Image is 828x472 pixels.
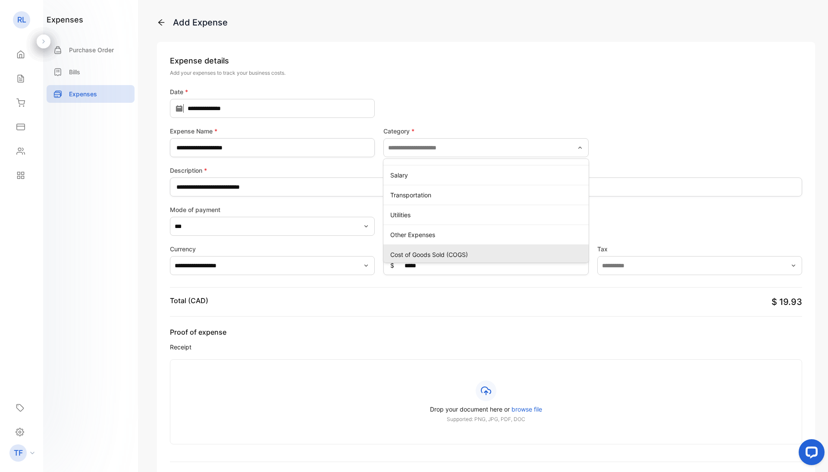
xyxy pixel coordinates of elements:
span: browse file [511,405,542,413]
label: Date [170,87,375,96]
label: Tax [597,244,802,253]
label: Currency [170,244,375,253]
iframe: LiveChat chat widget [792,436,828,472]
span: $ 19.93 [772,297,802,307]
p: Expenses [69,89,97,98]
label: Expense Name [170,127,375,136]
span: Receipt [170,342,802,352]
p: Total (CAD) [170,295,208,306]
span: $ [390,261,394,270]
p: Bills [69,67,80,76]
h1: expenses [47,14,83,25]
p: Supported: PNG, JPG, PDF, DOC [191,415,781,423]
p: TF [14,447,23,459]
label: Mode of payment [170,205,375,214]
p: Salary [390,171,585,180]
p: Add your expenses to track your business costs. [170,69,802,77]
div: Add Expense [173,16,228,29]
p: Purchase Order [69,45,114,54]
a: Expenses [47,85,135,103]
p: Transportation [390,190,585,200]
p: Other Expenses [390,230,585,239]
span: Proof of expense [170,327,802,337]
a: Purchase Order [47,41,135,59]
label: Description [170,166,802,175]
a: Bills [47,63,135,81]
label: Category [383,127,588,136]
span: Drop your document here or [430,405,510,413]
p: RL [17,14,26,25]
p: Utilities [390,210,585,219]
p: Cost of Goods Sold (COGS) [390,250,585,259]
p: Expense details [170,55,802,67]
